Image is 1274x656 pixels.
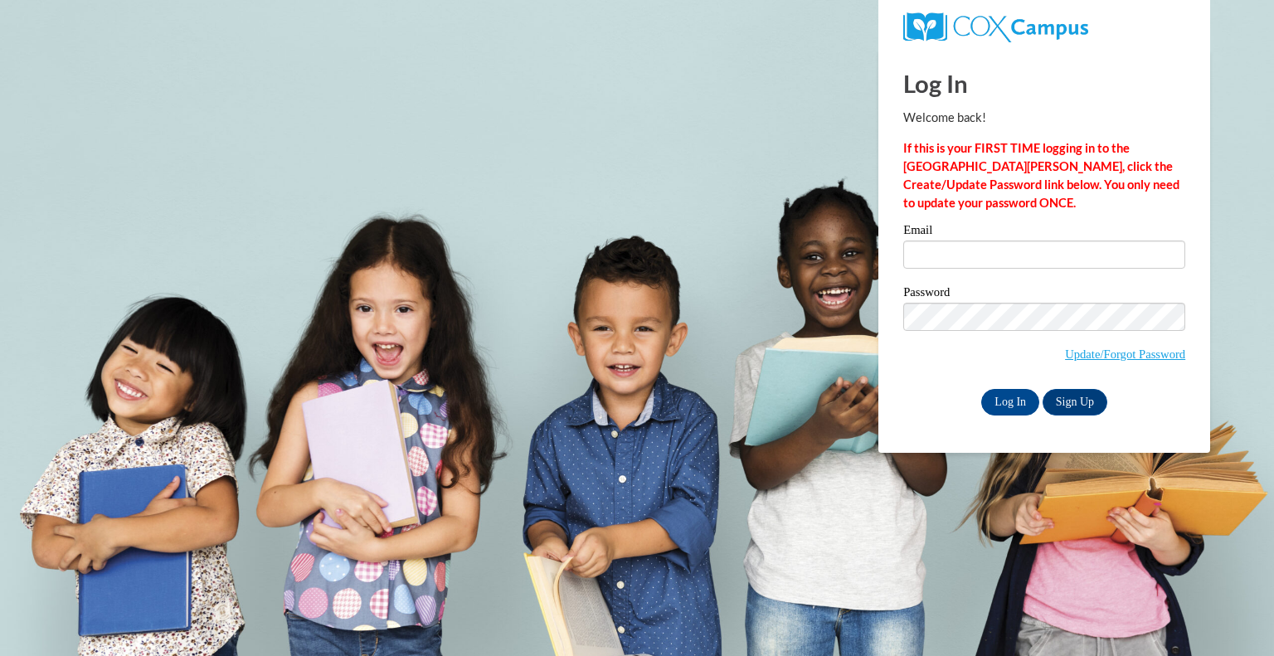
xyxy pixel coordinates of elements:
p: Welcome back! [903,109,1185,127]
label: Password [903,286,1185,303]
a: Update/Forgot Password [1065,347,1185,361]
a: Sign Up [1043,389,1107,415]
a: COX Campus [903,19,1088,33]
label: Email [903,224,1185,241]
strong: If this is your FIRST TIME logging in to the [GEOGRAPHIC_DATA][PERSON_NAME], click the Create/Upd... [903,141,1179,210]
h1: Log In [903,66,1185,100]
img: COX Campus [903,12,1088,42]
input: Log In [981,389,1039,415]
